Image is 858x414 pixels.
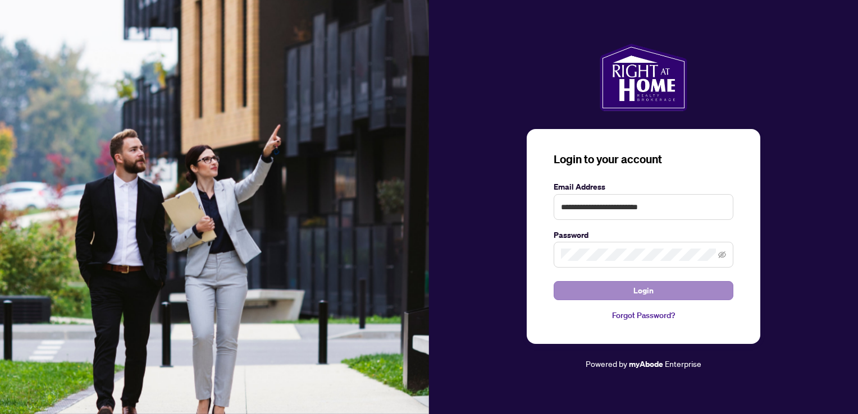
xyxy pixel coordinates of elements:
img: ma-logo [600,44,687,111]
h3: Login to your account [554,151,733,167]
a: myAbode [629,358,663,370]
label: Password [554,229,733,241]
button: Login [554,281,733,300]
span: Login [633,282,654,300]
span: Enterprise [665,358,701,369]
a: Forgot Password? [554,309,733,321]
label: Email Address [554,181,733,193]
span: Powered by [586,358,627,369]
span: eye-invisible [718,251,726,259]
